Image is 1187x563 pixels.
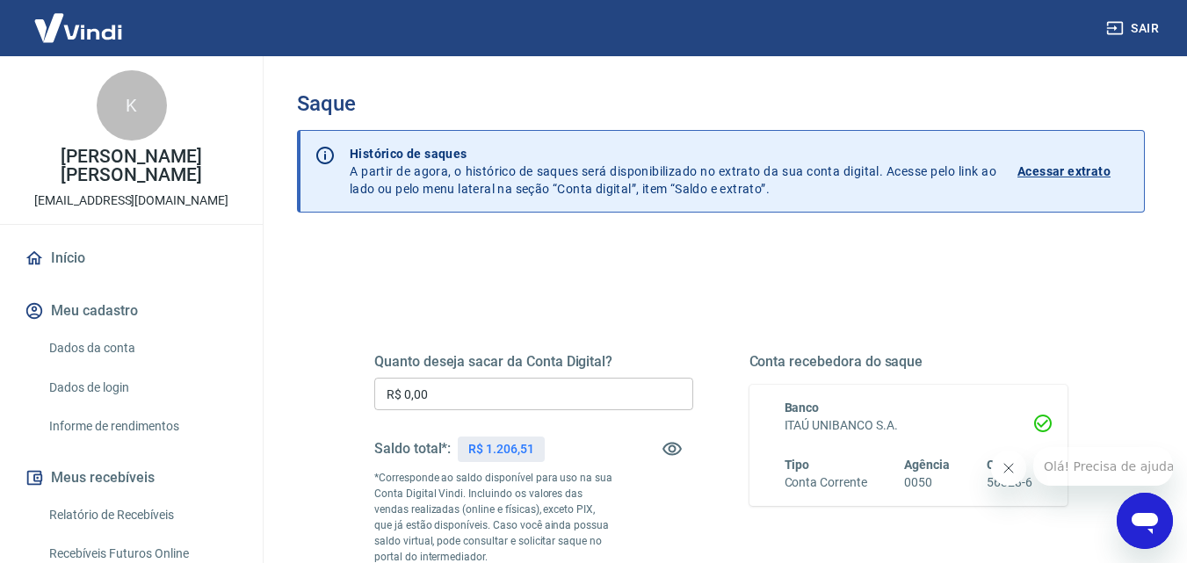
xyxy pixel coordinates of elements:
[21,1,135,54] img: Vindi
[785,458,810,472] span: Tipo
[21,292,242,330] button: Meu cadastro
[350,145,996,162] p: Histórico de saques
[991,451,1026,486] iframe: Fechar mensagem
[785,473,867,492] h6: Conta Corrente
[42,330,242,366] a: Dados da conta
[297,91,1145,116] h3: Saque
[904,473,950,492] h6: 0050
[350,145,996,198] p: A partir de agora, o histórico de saques será disponibilizado no extrato da sua conta digital. Ac...
[97,70,167,141] div: K
[1017,162,1111,180] p: Acessar extrato
[14,148,249,184] p: [PERSON_NAME] [PERSON_NAME]
[1017,145,1130,198] a: Acessar extrato
[468,440,533,458] p: R$ 1.206,51
[42,408,242,444] a: Informe de rendimentos
[21,458,242,497] button: Meus recebíveis
[1103,12,1166,45] button: Sair
[785,416,1033,435] h6: ITAÚ UNIBANCO S.A.
[987,458,1020,472] span: Conta
[749,353,1068,371] h5: Conta recebedora do saque
[785,401,820,415] span: Banco
[42,370,242,406] a: Dados de login
[1117,493,1173,549] iframe: Botão para abrir a janela de mensagens
[374,440,451,458] h5: Saldo total*:
[42,497,242,533] a: Relatório de Recebíveis
[904,458,950,472] span: Agência
[987,473,1032,492] h6: 56828-6
[34,191,228,210] p: [EMAIL_ADDRESS][DOMAIN_NAME]
[374,353,693,371] h5: Quanto deseja sacar da Conta Digital?
[11,12,148,26] span: Olá! Precisa de ajuda?
[1033,447,1173,486] iframe: Mensagem da empresa
[21,239,242,278] a: Início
